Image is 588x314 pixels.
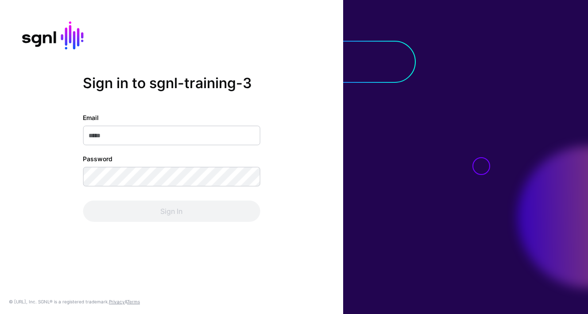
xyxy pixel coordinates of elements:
[83,154,112,163] label: Password
[83,113,99,122] label: Email
[83,74,260,91] h2: Sign in to sgnl-training-3
[9,298,140,305] div: © [URL], Inc. SGNL® is a registered trademark. &
[127,299,140,304] a: Terms
[109,299,125,304] a: Privacy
